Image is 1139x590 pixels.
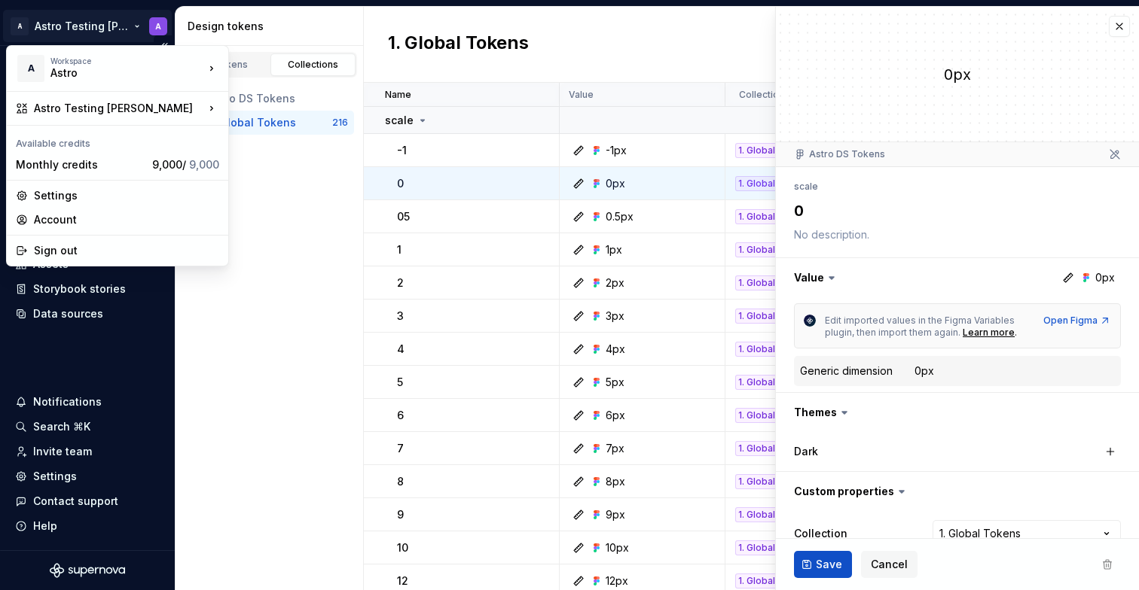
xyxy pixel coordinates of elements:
[10,129,225,153] div: Available credits
[34,212,219,227] div: Account
[34,243,219,258] div: Sign out
[34,188,219,203] div: Settings
[152,158,219,171] span: 9,000 /
[17,55,44,82] div: A
[16,157,146,172] div: Monthly credits
[34,101,204,116] div: Astro Testing [PERSON_NAME]
[50,65,179,81] div: Astro
[189,158,219,171] span: 9,000
[50,56,204,65] div: Workspace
